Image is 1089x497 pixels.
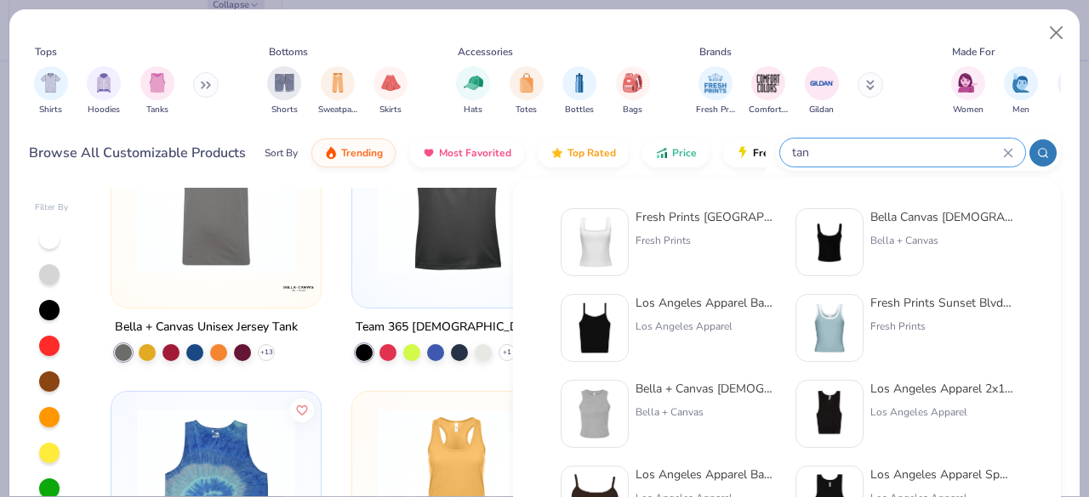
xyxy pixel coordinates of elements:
img: Gildan Image [809,71,835,96]
img: 94a2aa95-cd2b-4983-969b-ecd512716e9a [568,216,621,268]
button: Trending [311,138,396,167]
img: Fresh Prints Image [703,71,728,96]
button: Top Rated [538,138,629,167]
button: filter button [749,66,788,116]
button: filter button [318,66,357,116]
img: trending.gif [324,146,338,160]
span: Fresh Prints Flash [753,146,841,160]
button: filter button [140,66,174,116]
span: + 13 [259,347,272,358]
span: Price [672,146,697,160]
div: Bottoms [269,44,308,59]
div: Sort By [265,145,298,161]
div: filter for Sweatpants [318,66,357,116]
button: filter button [696,66,735,116]
img: Bottles Image [570,73,589,93]
div: filter for Tanks [140,66,174,116]
span: Shirts [39,104,62,116]
button: filter button [1004,66,1038,116]
span: Skirts [379,104,402,116]
div: filter for Gildan [805,66,839,116]
span: Hats [464,104,482,116]
button: Close [1041,17,1073,49]
span: Shorts [271,104,298,116]
span: Bottles [565,104,594,116]
img: cbf11e79-2adf-4c6b-b19e-3da42613dd1b [568,302,621,354]
div: filter for Bottles [562,66,596,116]
div: filter for Comfort Colors [749,66,788,116]
button: filter button [87,66,121,116]
img: TopRated.gif [550,146,564,160]
span: + 1 [503,347,511,358]
img: 6c4b066c-2f15-42b2-bf81-c85d51316157 [803,387,856,440]
img: cca87b0b-a023-41e3-9c1f-5325ed0381bb [128,116,304,274]
button: filter button [373,66,408,116]
div: Fresh Prints [870,319,1013,334]
div: Los Angeles Apparel 2x1 Rib Crop k [870,380,1013,398]
button: Most Favorited [409,138,524,167]
button: Like [290,398,314,421]
div: Los Angeles Apparel [636,319,778,334]
img: Women Image [958,73,978,93]
span: Women [953,104,984,116]
button: filter button [805,66,839,116]
img: Men Image [1012,73,1030,93]
img: Tanks Image [148,73,167,93]
div: Fresh Prints Sunset Blvd Ribbed Scoop k Top [870,294,1013,312]
span: Sweatpants [318,104,357,116]
img: a881e336-eb69-4f6b-a881-d8782745441a [303,116,478,274]
span: Gildan [809,104,834,116]
span: Hoodies [88,104,120,116]
div: filter for Hats [456,66,490,116]
button: filter button [951,66,985,116]
button: filter button [267,66,301,116]
img: Bags Image [623,73,641,93]
span: Comfort Colors [749,104,788,116]
img: Shorts Image [275,73,294,93]
img: 52992e4f-a45f-431a-90ff-fda9c8197133 [568,387,621,440]
div: Tops [35,44,57,59]
div: Team 365 [DEMOGRAPHIC_DATA]' Zone Performance Racerback Tank [356,317,558,338]
span: Top Rated [567,146,616,160]
div: Fresh Prints [GEOGRAPHIC_DATA] k Top [636,208,778,226]
div: filter for Totes [510,66,544,116]
img: Shirts Image [41,73,60,93]
span: Totes [516,104,537,116]
button: filter button [616,66,650,116]
div: Fresh Prints [636,233,778,248]
div: filter for Skirts [373,66,408,116]
span: Trending [341,146,383,160]
img: 8af284bf-0d00-45ea-9003-ce4b9a3194ad [803,216,856,268]
div: Los Angeles Apparel Baby Rib Spaghetti Crop k [636,466,778,483]
button: filter button [456,66,490,116]
span: Most Favorited [439,146,511,160]
div: Brands [699,44,732,59]
div: filter for Shorts [267,66,301,116]
div: Bella + Canvas Unisex Jersey Tank [115,317,298,338]
div: Filter By [35,201,69,214]
div: filter for Bags [616,66,650,116]
span: Bags [623,104,642,116]
div: Made For [952,44,995,59]
img: 8edcbd6a-8088-41b0-9de9-5fd5605344f3 [369,116,544,274]
button: Fresh Prints Flash [723,138,920,167]
img: Totes Image [517,73,536,93]
div: Los Angeles Apparel [870,404,1013,420]
input: Try "T-Shirt" [790,143,1003,162]
img: most_fav.gif [422,146,436,160]
div: filter for Hoodies [87,66,121,116]
img: flash.gif [736,146,750,160]
img: 805349cc-a073-4baf-ae89-b2761e757b43 [803,302,856,354]
div: Bella + Canvas [DEMOGRAPHIC_DATA]' Micro Ribbed Racerback k [636,380,778,398]
img: Bella + Canvas logo [281,271,315,305]
img: Hoodies Image [94,73,113,93]
div: Bella Canvas [DEMOGRAPHIC_DATA]' Micro Ribbed Scoop k [870,208,1013,226]
button: filter button [34,66,68,116]
img: Sweatpants Image [328,73,347,93]
img: Skirts Image [381,73,401,93]
span: Tanks [146,104,168,116]
span: Fresh Prints [696,104,735,116]
div: Browse All Customizable Products [29,143,246,163]
img: Hats Image [464,73,483,93]
div: Accessories [458,44,513,59]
